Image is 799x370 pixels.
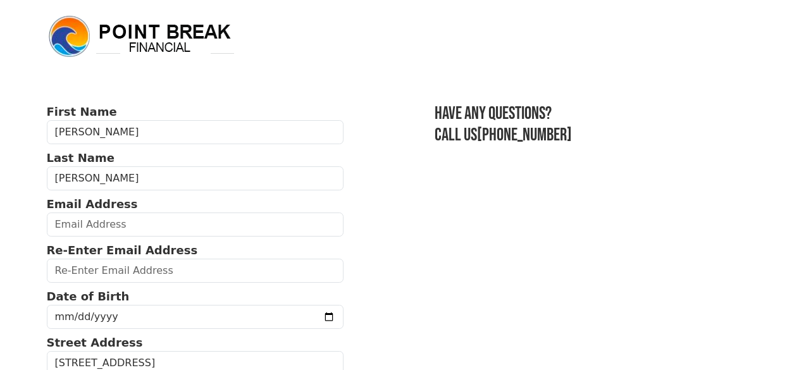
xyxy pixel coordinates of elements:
[47,120,344,144] input: First Name
[47,244,198,257] strong: Re-Enter Email Address
[435,125,752,146] h3: Call us
[477,125,572,145] a: [PHONE_NUMBER]
[47,213,344,237] input: Email Address
[47,259,344,283] input: Re-Enter Email Address
[47,290,130,303] strong: Date of Birth
[47,105,117,118] strong: First Name
[47,151,115,164] strong: Last Name
[47,166,344,190] input: Last Name
[47,14,237,59] img: logo.png
[47,336,143,349] strong: Street Address
[47,197,138,211] strong: Email Address
[435,103,752,125] h3: Have any questions?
